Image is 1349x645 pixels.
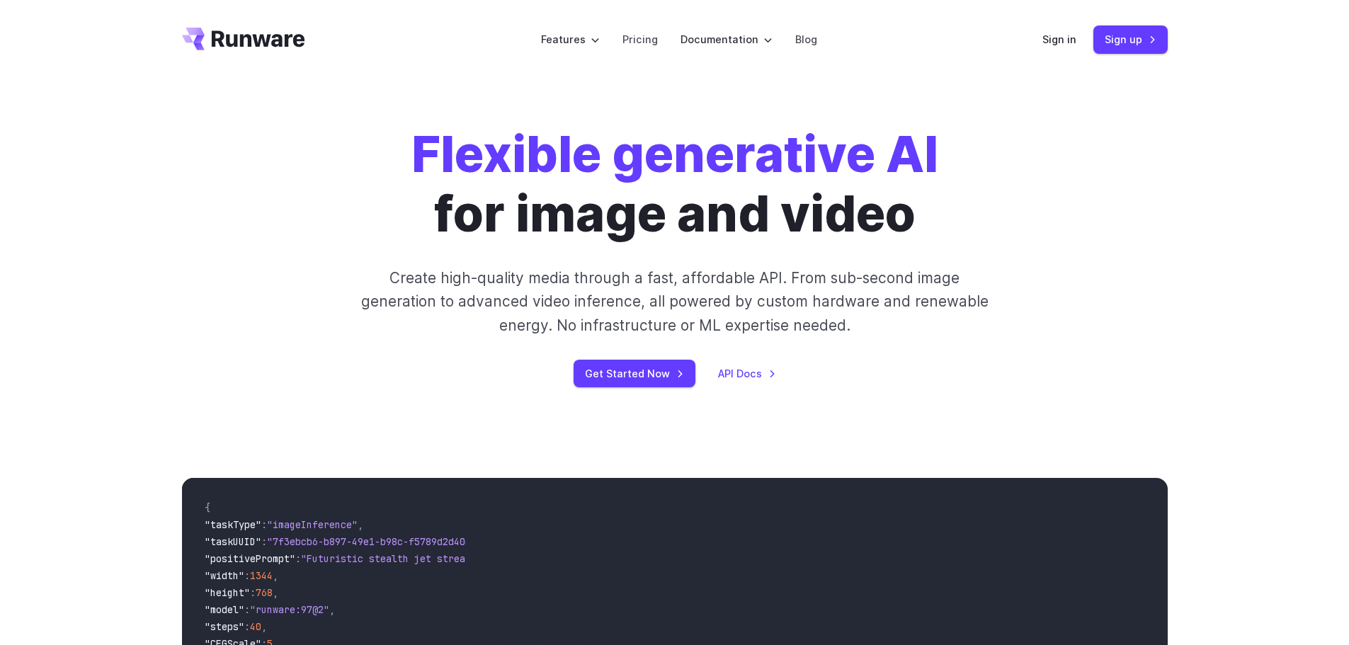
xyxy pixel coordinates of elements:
span: 1344 [250,569,273,582]
span: "runware:97@2" [250,603,329,616]
a: API Docs [718,365,776,382]
span: : [261,518,267,531]
span: , [273,569,278,582]
span: "height" [205,586,250,599]
span: : [244,620,250,633]
span: , [273,586,278,599]
a: Sign in [1042,31,1076,47]
span: : [244,569,250,582]
a: Blog [795,31,817,47]
a: Pricing [622,31,658,47]
span: : [295,552,301,565]
span: { [205,501,210,514]
span: : [244,603,250,616]
span: "width" [205,569,244,582]
span: 768 [256,586,273,599]
p: Create high-quality media through a fast, affordable API. From sub-second image generation to adv... [359,266,990,337]
span: : [261,535,267,548]
span: 40 [250,620,261,633]
span: , [261,620,267,633]
a: Get Started Now [574,360,695,387]
span: "positivePrompt" [205,552,295,565]
span: , [358,518,363,531]
span: "7f3ebcb6-b897-49e1-b98c-f5789d2d40d7" [267,535,482,548]
strong: Flexible generative AI [411,124,938,184]
label: Documentation [681,31,773,47]
span: "taskType" [205,518,261,531]
span: "Futuristic stealth jet streaking through a neon-lit cityscape with glowing purple exhaust" [301,552,816,565]
span: "taskUUID" [205,535,261,548]
a: Sign up [1093,25,1168,53]
span: : [250,586,256,599]
span: , [329,603,335,616]
h1: for image and video [411,125,938,244]
label: Features [541,31,600,47]
a: Go to / [182,28,305,50]
span: "model" [205,603,244,616]
span: "steps" [205,620,244,633]
span: "imageInference" [267,518,358,531]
